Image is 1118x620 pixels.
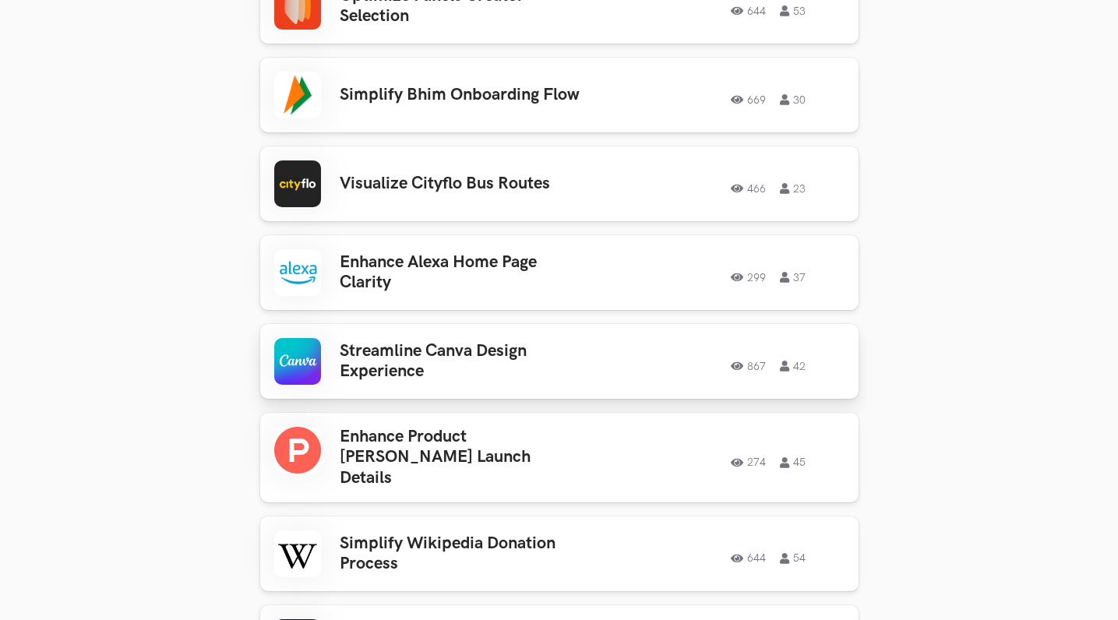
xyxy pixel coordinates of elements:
span: 30 [780,94,806,105]
span: 644 [731,5,766,16]
h3: Streamline Canva Design Experience [340,341,583,382]
span: 53 [780,5,806,16]
a: Enhance Alexa Home Page Clarity 299 37 [260,235,859,310]
h3: Simplify Wikipedia Donation Process [340,534,583,575]
span: 299 [731,272,766,283]
a: Simplify Wikipedia Donation Process 644 54 [260,516,859,591]
span: 37 [780,272,806,283]
h3: Visualize Cityflo Bus Routes [340,174,583,194]
a: Visualize Cityflo Bus Routes 466 23 [260,146,859,221]
a: Enhance Product [PERSON_NAME] Launch Details 274 45 [260,413,859,502]
span: 669 [731,94,766,105]
h3: Enhance Product [PERSON_NAME] Launch Details [340,427,583,488]
span: 54 [780,553,806,564]
h3: Simplify Bhim Onboarding Flow [340,85,583,105]
span: 466 [731,183,766,194]
span: 644 [731,553,766,564]
a: Streamline Canva Design Experience 867 42 [260,324,859,399]
span: 23 [780,183,806,194]
span: 867 [731,361,766,372]
a: Simplify Bhim Onboarding Flow 669 30 [260,58,859,132]
h3: Enhance Alexa Home Page Clarity [340,252,583,294]
span: 274 [731,457,766,468]
span: 42 [780,361,806,372]
span: 45 [780,457,806,468]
